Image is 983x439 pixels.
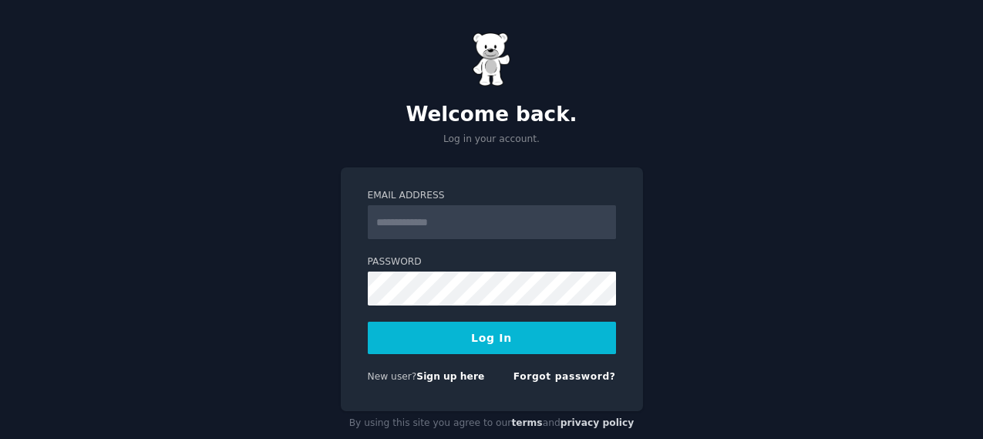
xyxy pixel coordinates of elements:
a: privacy policy [561,417,635,428]
label: Password [368,255,616,269]
div: By using this site you agree to our and [341,411,643,436]
label: Email Address [368,189,616,203]
p: Log in your account. [341,133,643,147]
a: terms [511,417,542,428]
button: Log In [368,322,616,354]
span: New user? [368,371,417,382]
h2: Welcome back. [341,103,643,127]
a: Sign up here [416,371,484,382]
img: Gummy Bear [473,32,511,86]
a: Forgot password? [513,371,616,382]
